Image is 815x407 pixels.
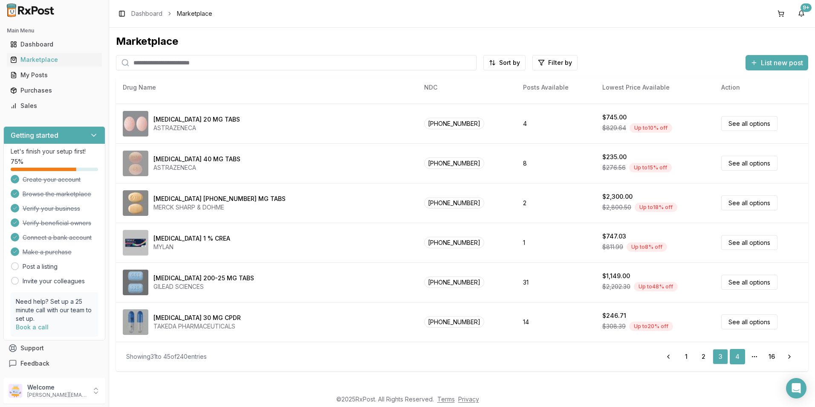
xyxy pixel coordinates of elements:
[483,55,526,70] button: Sort by
[721,314,777,329] a: See all options
[153,195,286,203] div: [MEDICAL_DATA] [PHONE_NUMBER] MG TABS
[602,113,627,122] div: $745.00
[126,352,207,361] div: Showing 31 to 45 of 240 entries
[123,309,148,335] img: Dexilant 30 MG CPDR
[131,9,162,18] a: Dashboard
[23,219,91,227] span: Verify beneficial owners
[764,349,779,364] a: 16
[532,55,578,70] button: Filter by
[634,282,678,291] div: Up to 48 % off
[153,274,254,282] div: [MEDICAL_DATA] 200-25 MG TABS
[761,58,803,68] span: List new post
[714,77,808,98] th: Action
[458,395,479,403] a: Privacy
[746,59,808,68] a: List new post
[602,124,626,132] span: $829.64
[602,272,630,280] div: $1,149.00
[3,53,105,67] button: Marketplace
[602,311,626,320] div: $246.71
[116,35,808,48] div: Marketplace
[123,270,148,295] img: Descovy 200-25 MG TABS
[602,153,627,161] div: $235.00
[660,349,798,364] nav: pagination
[721,275,777,290] a: See all options
[629,322,673,331] div: Up to 20 % off
[153,322,241,331] div: TAKEDA PHARMACEUTICALS
[660,349,677,364] a: Go to previous page
[721,195,777,210] a: See all options
[499,58,520,67] span: Sort by
[153,155,240,163] div: [MEDICAL_DATA] 40 MG TABS
[16,297,93,323] p: Need help? Set up a 25 minute call with our team to set up.
[23,204,80,213] span: Verify your business
[177,9,212,18] span: Marketplace
[602,232,626,241] div: $747.03
[730,349,745,364] a: 4
[417,77,516,98] th: NDC
[7,37,102,52] a: Dashboard
[153,124,240,132] div: ASTRAZENECA
[3,84,105,97] button: Purchases
[602,282,630,291] span: $2,202.30
[437,395,455,403] a: Terms
[10,86,98,95] div: Purchases
[548,58,572,67] span: Filter by
[153,163,240,172] div: ASTRAZENECA
[602,203,631,212] span: $2,800.50
[23,262,58,271] a: Post a listing
[7,98,102,113] a: Sales
[721,116,777,131] a: See all options
[116,77,417,98] th: Drug Name
[516,183,595,223] td: 2
[11,157,23,166] span: 75 %
[7,27,102,34] h2: Main Menu
[10,102,98,110] div: Sales
[635,203,677,212] div: Up to 18 % off
[16,323,49,331] a: Book a call
[746,55,808,70] button: List new post
[516,302,595,342] td: 14
[123,151,148,176] img: Crestor 40 MG TABS
[424,276,484,288] span: [PHONE_NUMBER]
[516,262,595,302] td: 31
[602,322,626,331] span: $308.39
[602,192,633,201] div: $2,300.00
[516,143,595,183] td: 8
[153,115,240,124] div: [MEDICAL_DATA] 20 MG TABS
[696,349,711,364] a: 2
[20,359,49,368] span: Feedback
[9,384,22,398] img: User avatar
[7,52,102,67] a: Marketplace
[10,71,98,79] div: My Posts
[27,383,87,392] p: Welcome
[11,130,58,140] h3: Getting started
[3,68,105,82] button: My Posts
[516,104,595,143] td: 4
[153,243,230,251] div: MYLAN
[721,156,777,171] a: See all options
[11,147,98,156] p: Let's finish your setup first!
[123,111,148,137] img: Crestor 20 MG TABS
[786,378,806,398] div: Open Intercom Messenger
[629,163,672,172] div: Up to 15 % off
[123,230,148,256] img: Denavir 1 % CREA
[131,9,212,18] nav: breadcrumb
[153,314,241,322] div: [MEDICAL_DATA] 30 MG CPDR
[516,223,595,262] td: 1
[627,242,667,252] div: Up to 8 % off
[781,349,798,364] a: Go to next page
[801,3,812,12] div: 9+
[795,7,808,20] button: 9+
[713,349,728,364] a: 3
[153,203,286,212] div: MERCK SHARP & DOHME
[424,316,484,328] span: [PHONE_NUMBER]
[23,277,85,285] a: Invite your colleagues
[424,197,484,209] span: [PHONE_NUMBER]
[7,83,102,98] a: Purchases
[23,190,91,198] span: Browse the marketplace
[602,163,626,172] span: $276.56
[27,392,87,398] p: [PERSON_NAME][EMAIL_ADDRESS][DOMAIN_NAME]
[23,175,81,184] span: Create your account
[3,340,105,356] button: Support
[424,118,484,129] span: [PHONE_NUMBER]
